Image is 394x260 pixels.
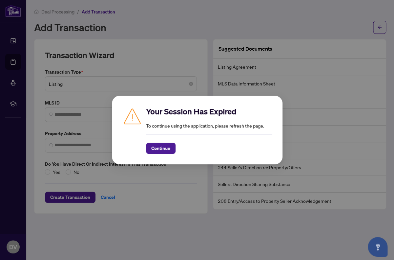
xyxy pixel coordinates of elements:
[368,237,387,257] button: Open asap
[151,143,170,154] span: Continue
[122,106,142,126] img: Caution icon
[146,143,176,154] button: Continue
[146,106,272,117] h2: Your Session Has Expired
[146,106,272,154] div: To continue using the application, please refresh the page.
